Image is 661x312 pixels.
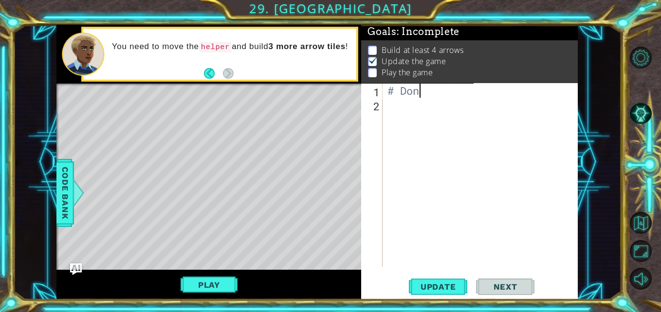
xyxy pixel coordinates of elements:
span: : Incomplete [397,26,459,37]
p: Play the game [382,67,433,78]
button: Ask AI [70,263,82,275]
div: 2 [363,99,383,113]
code: helper [199,42,232,52]
button: Back [204,68,223,79]
span: Next [484,282,527,292]
p: You need to move the and build ! [112,41,349,52]
strong: 3 more arrow tiles [269,42,346,51]
button: Level Options [630,47,652,69]
button: Back to Map [630,212,652,234]
button: Mute [630,268,652,290]
span: Goals [367,26,459,38]
span: Code Bank [57,163,73,223]
button: Maximize Browser [630,240,652,262]
button: Play [181,276,238,294]
button: Next [223,68,234,79]
button: Next [476,276,534,297]
p: Build at least 4 arrows [382,45,464,55]
button: AI Hint [630,103,652,124]
button: Update [409,276,467,297]
p: Update the game [382,56,446,67]
span: Update [411,282,466,292]
img: Check mark for checkbox [368,56,378,64]
div: 1 [363,85,383,99]
a: Back to Map [631,209,661,237]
